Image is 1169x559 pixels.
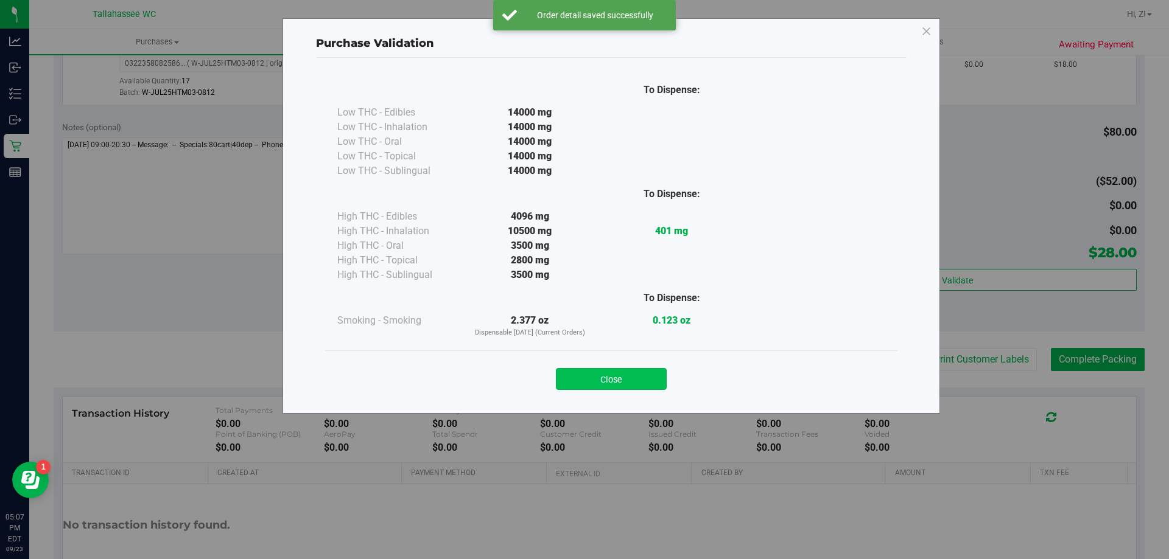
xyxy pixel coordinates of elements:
[459,238,601,253] div: 3500 mg
[459,105,601,120] div: 14000 mg
[524,9,667,21] div: Order detail saved successfully
[459,224,601,238] div: 10500 mg
[459,253,601,268] div: 2800 mg
[337,120,459,134] div: Low THC - Inhalation
[337,105,459,120] div: Low THC - Edibles
[337,164,459,178] div: Low THC - Sublingual
[337,268,459,282] div: High THC - Sublingual
[337,253,459,268] div: High THC - Topical
[316,36,434,50] span: Purchase Validation
[337,149,459,164] div: Low THC - Topical
[459,313,601,338] div: 2.377 oz
[12,462,49,498] iframe: Resource center
[337,313,459,328] div: Smoking - Smoking
[653,314,690,326] strong: 0.123 oz
[459,164,601,178] div: 14000 mg
[655,225,688,237] strong: 401 mg
[337,238,459,253] div: High THC - Oral
[459,209,601,224] div: 4096 mg
[337,209,459,224] div: High THC - Edibles
[601,83,743,97] div: To Dispense:
[459,120,601,134] div: 14000 mg
[36,460,51,474] iframe: Resource center unread badge
[556,368,667,390] button: Close
[459,149,601,164] div: 14000 mg
[337,134,459,149] div: Low THC - Oral
[459,328,601,338] p: Dispensable [DATE] (Current Orders)
[459,268,601,282] div: 3500 mg
[459,134,601,149] div: 14000 mg
[337,224,459,238] div: High THC - Inhalation
[601,187,743,201] div: To Dispense:
[601,291,743,305] div: To Dispense:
